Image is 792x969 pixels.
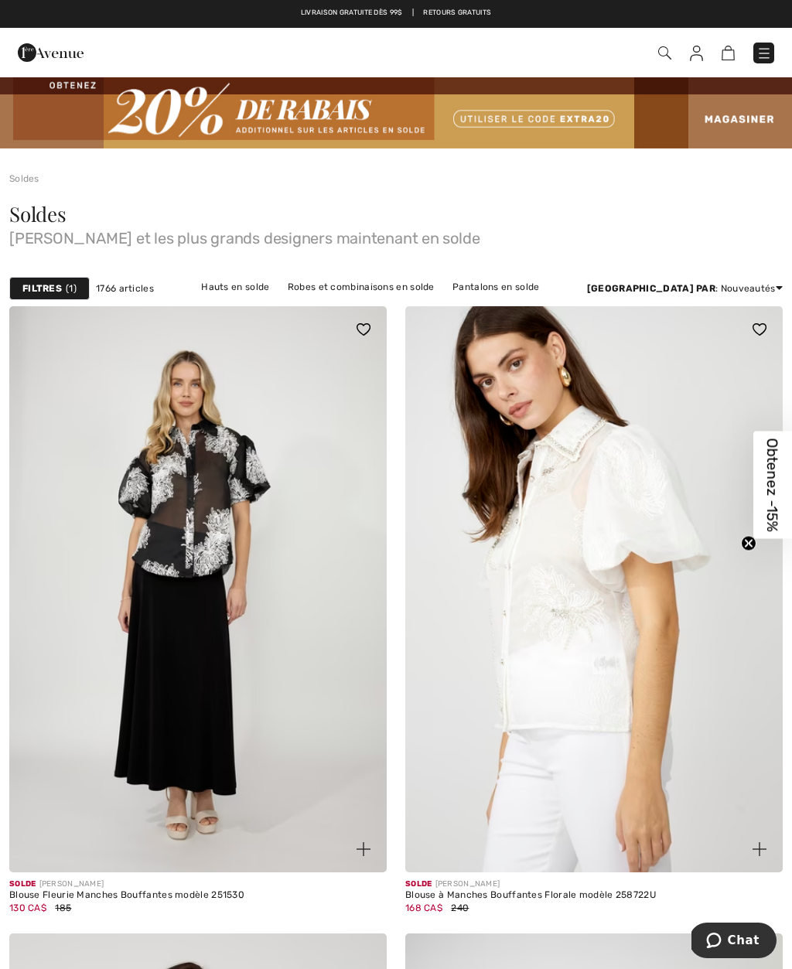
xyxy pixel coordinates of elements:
[22,281,62,295] strong: Filtres
[468,297,552,317] a: Jupes en solde
[9,173,39,184] a: Soldes
[18,44,84,59] a: 1ère Avenue
[405,879,432,889] span: Solde
[66,281,77,295] span: 1
[301,8,403,19] a: Livraison gratuite dès 99$
[9,200,67,227] span: Soldes
[587,283,715,294] strong: [GEOGRAPHIC_DATA] par
[753,842,766,856] img: plus_v2.svg
[756,46,772,61] img: Menu
[193,277,277,297] a: Hauts en solde
[445,277,547,297] a: Pantalons en solde
[658,46,671,60] img: Recherche
[189,297,327,317] a: Pulls et cardigans en solde
[587,281,783,295] div: : Nouveautés
[18,37,84,68] img: 1ère Avenue
[753,431,792,538] div: Obtenez -15%Close teaser
[690,46,703,61] img: Mes infos
[9,306,387,872] img: Blouse Fleurie Manches Bouffantes modèle 251530. Noir/Blanc Cassé
[741,535,756,551] button: Close teaser
[412,8,414,19] span: |
[9,879,36,889] span: Solde
[280,277,442,297] a: Robes et combinaisons en solde
[691,923,777,961] iframe: Ouvre un widget dans lequel vous pouvez chatter avec l’un de nos agents
[753,323,766,336] img: heart_black_full.svg
[423,8,491,19] a: Retours gratuits
[357,323,370,336] img: heart_black_full.svg
[722,46,735,60] img: Panier d'achat
[405,890,783,901] div: Blouse à Manches Bouffantes Florale modèle 258722U
[405,902,442,913] span: 168 CA$
[451,902,469,913] span: 240
[9,224,783,246] span: [PERSON_NAME] et les plus grands designers maintenant en solde
[405,879,783,890] div: [PERSON_NAME]
[357,842,370,856] img: plus_v2.svg
[55,902,71,913] span: 185
[329,297,465,317] a: Vestes et blazers en solde
[764,438,782,531] span: Obtenez -15%
[96,281,154,295] span: 1766 articles
[405,306,783,872] img: Blouse à Manches Bouffantes Florale modèle 258722U. Blanc Cassé
[9,879,387,890] div: [PERSON_NAME]
[9,890,387,901] div: Blouse Fleurie Manches Bouffantes modèle 251530
[9,902,46,913] span: 130 CA$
